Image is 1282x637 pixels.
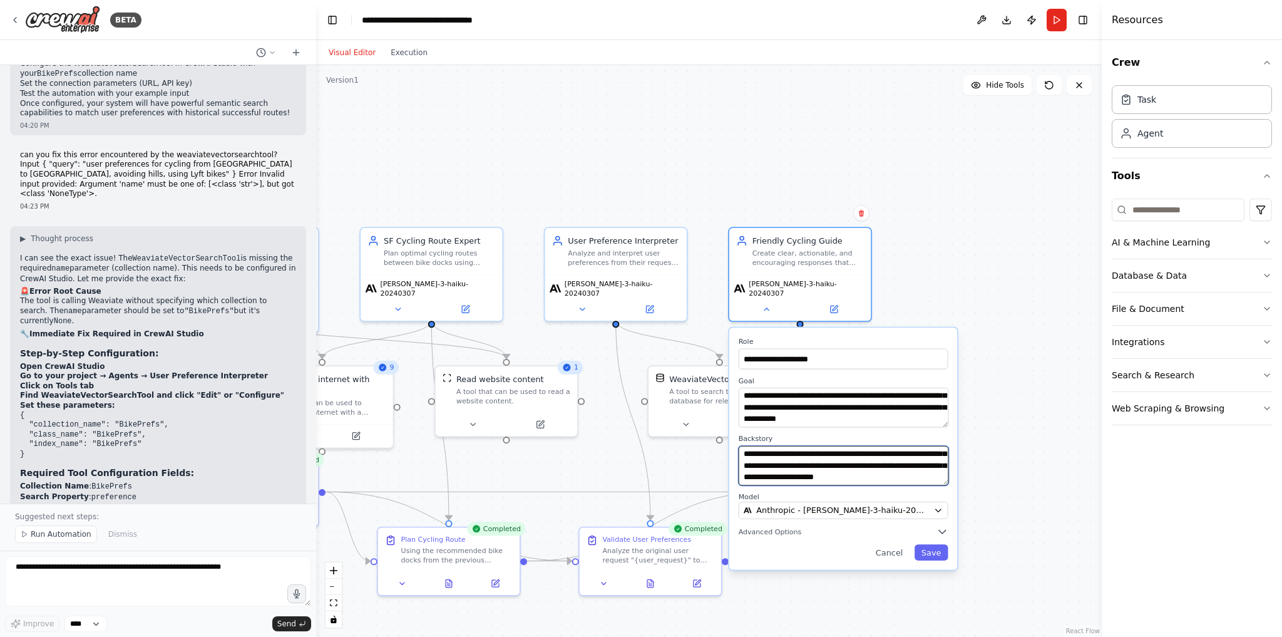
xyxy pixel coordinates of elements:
code: "BikePrefs" [184,307,233,316]
strong: Required Tool Configuration Fields: [20,468,194,478]
strong: Search Property [20,492,89,501]
button: Open in side panel [323,429,388,443]
span: Hide Tools [986,80,1024,90]
div: SF Cycling Route ExpertPlan optimal cycling routes between bike docks using available mapping dat... [359,227,503,322]
button: Cancel [869,544,910,561]
code: { "collection_name": "BikePrefs", "class_name": "BikePrefs", "index_name": "BikePrefs" } [20,411,169,458]
button: Web Scraping & Browsing [1112,392,1272,425]
div: Validate User Preferences [603,535,692,544]
code: preference [91,493,136,502]
strong: Open CrewAI Studio [20,362,105,371]
button: Hide Tools [963,75,1032,95]
div: React Flow controls [326,562,342,628]
button: Hide right sidebar [1074,11,1092,29]
span: [PERSON_NAME]-3-haiku-20240307 [565,279,682,298]
div: Agent [1137,127,1163,140]
button: Dismiss [102,526,143,543]
button: Improve [5,616,59,632]
span: [PERSON_NAME]-3-haiku-20240307 [749,279,866,298]
strong: Step-by-Step Configuration: [20,348,158,358]
li: Set the connection parameters (URL, API key) [20,79,296,89]
strong: Click on Tools tab [20,381,94,390]
label: Role [739,337,948,346]
button: Advanced Options [739,526,948,537]
p: Once configured, your system will have powerful semantic search capabilities to match user prefer... [20,99,296,118]
button: zoom out [326,579,342,595]
div: A tool that can be used to read a website content. [456,387,570,405]
g: Edge from 09cd62e6-3eec-47fa-a1e2-bc147c8c5ab4 to 422221cf-b14c-4829-83f6-9d4e31a62a21 [610,320,726,358]
nav: breadcrumb [362,14,503,26]
g: Edge from 09cd62e6-3eec-47fa-a1e2-bc147c8c5ab4 to caf2177a-2e02-4f73-832b-0f819ab167cd [610,320,657,520]
button: Open in side panel [801,303,866,316]
span: Advanced Options [739,527,802,537]
div: Completed [467,522,525,536]
div: Using the recommended bike docks from the previous analysis, plan the optimal cycling route betwe... [401,546,513,564]
div: SF Cycling Route Expert [384,235,495,246]
button: ▶Thought process [20,234,93,244]
button: Run Automation [15,526,97,543]
code: BikePrefs [91,482,132,491]
button: Database & Data [1112,259,1272,292]
button: Send [272,616,311,631]
button: toggle interactivity [326,611,342,628]
div: 1WeaviateVectorSearchToolWeaviateVectorSearchToolA tool to search the Weaviate database for relev... [647,365,791,437]
button: Start a new chat [286,45,306,60]
div: Version 1 [326,75,359,85]
button: Open in side panel [720,418,786,432]
div: WeaviateVectorSearchTool [669,373,776,385]
button: fit view [326,595,342,611]
div: User Preference InterpreterAnalyze and interpret user preferences from their request, evaluate ro... [544,227,688,322]
p: can you fix this error encountered by the weaviatevectorsearchtool? Input { "query": "user prefer... [20,150,296,199]
button: AI & Machine Learning [1112,226,1272,259]
li: : [20,482,296,492]
span: 9 [390,363,394,372]
div: A tool that can be used to search the internet with a search_query. Supports different search typ... [272,398,386,417]
div: Plan Cycling Route [401,535,466,544]
li: : [20,492,296,503]
g: Edge from ae335e7c-088d-4e89-8711-4b14fb50b670 to 39ca8bff-4311-4e9a-91d0-84a4f45742a6 [326,486,370,567]
div: User Preference Interpreter [568,235,679,246]
button: Anthropic - [PERSON_NAME]-3-haiku-20240307 [739,502,948,519]
button: Integrations [1112,326,1272,358]
strong: Error Root Cause [29,287,101,296]
span: Run Automation [31,529,91,539]
div: CompletedValidate User PreferencesAnalyze the original user request "{user_request}" to extract s... [578,527,722,596]
span: [PERSON_NAME]-3-haiku-20240307 [380,279,498,298]
div: 1ScrapeWebsiteToolRead website contentA tool that can be used to read a website content. [434,365,578,437]
li: Test the automation with your example input [20,89,296,99]
button: Search & Research [1112,359,1272,391]
button: zoom in [326,562,342,579]
button: Hide left sidebar [324,11,341,29]
div: Friendly Cycling GuideCreate clear, actionable, and encouraging responses that compile all the in... [728,227,872,322]
code: name [51,264,69,273]
button: Execution [383,45,435,60]
div: Analyze and interpret user preferences from their request, evaluate route options against their s... [568,249,679,267]
strong: Find WeaviateVectorSearchTool and click "Edit" or "Configure" [20,391,284,400]
div: Tools [1112,194,1272,435]
label: Backstory [739,434,948,443]
strong: Set these parameters: [20,401,115,410]
code: name [64,307,82,316]
code: None [54,317,72,326]
button: Switch to previous chat [251,45,281,60]
button: Save [915,544,948,561]
button: Crew [1112,45,1272,80]
div: BETA [110,13,141,28]
span: Dismiss [108,529,137,539]
strong: Collection Name [20,482,89,490]
label: Goal [739,376,948,386]
button: Click to speak your automation idea [287,584,306,603]
button: Visual Editor [321,45,383,60]
g: Edge from 39ca8bff-4311-4e9a-91d0-84a4f45742a6 to caf2177a-2e02-4f73-832b-0f819ab167cd [527,555,572,566]
h2: 🔧 [20,329,296,339]
div: Completed [265,453,324,467]
div: Friendly Cycling Guide [752,235,864,246]
button: Tools [1112,158,1272,194]
div: Task [1137,93,1156,106]
g: Edge from 0804f439-1d81-4d91-88d8-a89c9bcfcc2b to 4192e533-4eb5-417e-964d-5b82490df283 [426,320,512,358]
div: 04:20 PM [20,121,296,130]
span: 1 [574,363,578,372]
div: A tool to search the Weaviate database for relevant information on internal documents. [669,387,783,405]
img: Logo [25,6,100,34]
button: Open in side panel [508,418,573,432]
